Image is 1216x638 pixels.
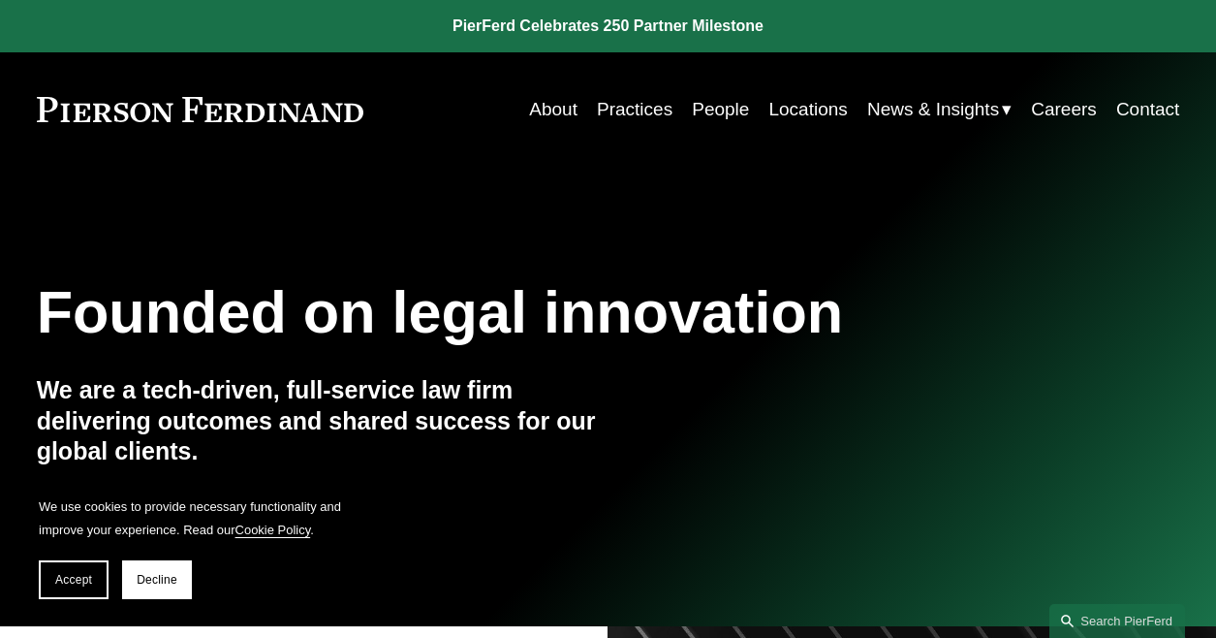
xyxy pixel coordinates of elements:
a: Locations [768,91,847,128]
a: About [529,91,577,128]
span: Accept [55,573,92,587]
section: Cookie banner [19,476,368,619]
button: Decline [122,560,192,599]
a: Cookie Policy [235,523,311,537]
a: folder dropdown [867,91,1012,128]
h4: We are a tech-driven, full-service law firm delivering outcomes and shared success for our global... [37,375,608,467]
p: We use cookies to provide necessary functionality and improve your experience. Read our . [39,495,349,541]
span: News & Insights [867,93,999,126]
a: Careers [1031,91,1097,128]
button: Accept [39,560,109,599]
a: Contact [1116,91,1179,128]
h1: Founded on legal innovation [37,279,989,347]
a: Search this site [1049,604,1185,638]
a: People [692,91,749,128]
span: Decline [137,573,177,587]
a: Practices [597,91,672,128]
